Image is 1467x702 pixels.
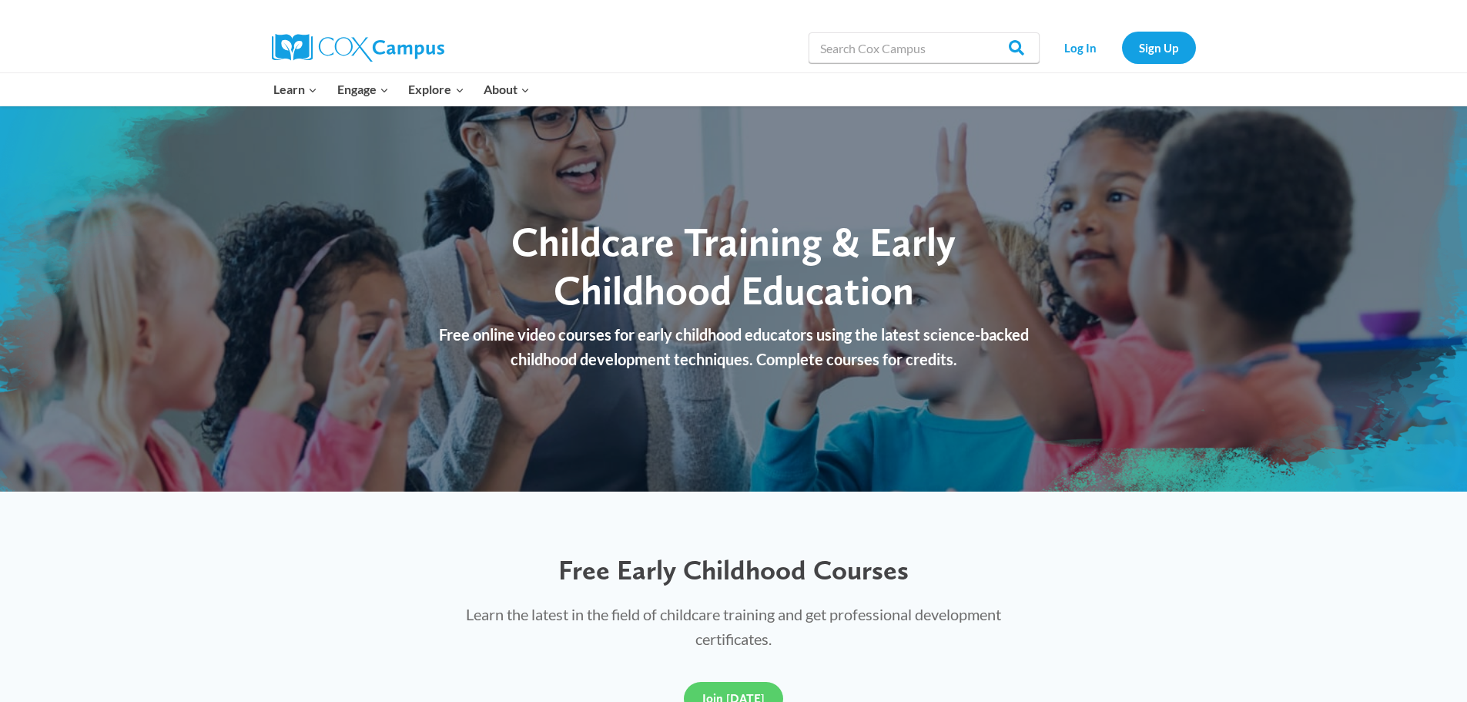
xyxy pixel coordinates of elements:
a: Log In [1047,32,1114,63]
span: Learn [273,79,317,99]
nav: Secondary Navigation [1047,32,1196,63]
span: Explore [408,79,464,99]
span: Free Early Childhood Courses [558,553,909,586]
span: Childcare Training & Early Childhood Education [511,217,956,314]
p: Learn the latest in the field of childcare training and get professional development certificates. [436,602,1032,651]
span: About [484,79,530,99]
nav: Primary Navigation [264,73,540,106]
a: Sign Up [1122,32,1196,63]
p: Free online video courses for early childhood educators using the latest science-backed childhood... [422,322,1046,371]
img: Cox Campus [272,34,444,62]
input: Search Cox Campus [809,32,1040,63]
span: Engage [337,79,389,99]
